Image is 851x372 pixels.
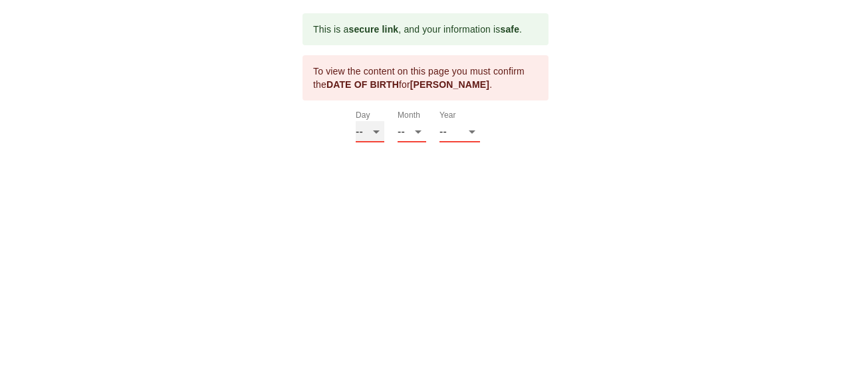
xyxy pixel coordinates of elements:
[398,112,420,120] label: Month
[313,59,538,96] div: To view the content on this page you must confirm the for .
[500,24,519,35] b: safe
[439,112,456,120] label: Year
[356,112,370,120] label: Day
[348,24,398,35] b: secure link
[410,79,489,90] b: [PERSON_NAME]
[313,17,522,41] div: This is a , and your information is .
[326,79,399,90] b: DATE OF BIRTH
